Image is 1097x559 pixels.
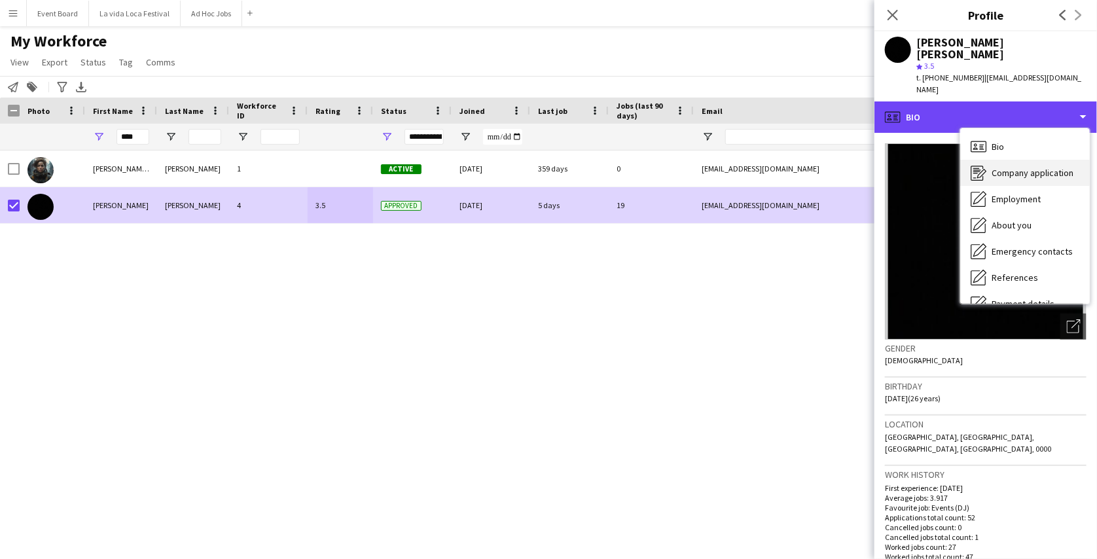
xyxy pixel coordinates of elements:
[885,542,1087,552] p: Worked jobs count: 27
[960,212,1090,238] div: About you
[229,187,308,223] div: 4
[459,106,485,116] span: Joined
[315,106,340,116] span: Rating
[27,1,89,26] button: Event Board
[89,1,181,26] button: La vida Loca Festival
[609,151,694,187] div: 0
[885,355,963,365] span: [DEMOGRAPHIC_DATA]
[874,101,1097,133] div: Bio
[916,37,1087,60] div: [PERSON_NAME] [PERSON_NAME]
[117,129,149,145] input: First Name Filter Input
[702,131,713,143] button: Open Filter Menu
[27,157,54,183] img: Mary Anne Jane
[10,31,107,51] span: My Workforce
[924,61,934,71] span: 3.5
[885,380,1087,392] h3: Birthday
[54,79,70,95] app-action-btn: Advanced filters
[141,54,181,71] a: Comms
[261,129,300,145] input: Workforce ID Filter Input
[694,187,956,223] div: [EMAIL_ADDRESS][DOMAIN_NAME]
[114,54,138,71] a: Tag
[885,393,941,403] span: [DATE] (26 years)
[960,291,1090,317] div: Payment details
[165,106,204,116] span: Last Name
[885,483,1087,493] p: First experience: [DATE]
[308,187,373,223] div: 3.5
[885,493,1087,503] p: Average jobs: 3.917
[42,56,67,68] span: Export
[452,151,530,187] div: [DATE]
[237,101,284,120] span: Workforce ID
[992,272,1038,283] span: References
[73,79,89,95] app-action-btn: Export XLSX
[960,264,1090,291] div: References
[916,73,1082,94] span: | [EMAIL_ADDRESS][DOMAIN_NAME]
[381,164,422,174] span: Active
[381,131,393,143] button: Open Filter Menu
[229,151,308,187] div: 1
[885,513,1087,522] p: Applications total count: 52
[75,54,111,71] a: Status
[146,56,175,68] span: Comms
[885,522,1087,532] p: Cancelled jobs count: 0
[538,106,567,116] span: Last job
[617,101,670,120] span: Jobs (last 90 days)
[27,106,50,116] span: Photo
[530,187,609,223] div: 5 days
[157,187,229,223] div: [PERSON_NAME]
[93,131,105,143] button: Open Filter Menu
[885,532,1087,542] p: Cancelled jobs total count: 1
[992,298,1054,310] span: Payment details
[609,187,694,223] div: 19
[483,129,522,145] input: Joined Filter Input
[165,131,177,143] button: Open Filter Menu
[381,201,422,211] span: Approved
[992,193,1041,205] span: Employment
[885,503,1087,513] p: Favourite job: Events (DJ)
[960,134,1090,160] div: Bio
[93,106,133,116] span: First Name
[37,54,73,71] a: Export
[885,418,1087,430] h3: Location
[885,342,1087,354] h3: Gender
[5,54,34,71] a: View
[119,56,133,68] span: Tag
[530,151,609,187] div: 359 days
[960,186,1090,212] div: Employment
[10,56,29,68] span: View
[237,131,249,143] button: Open Filter Menu
[181,1,242,26] button: Ad Hoc Jobs
[381,106,406,116] span: Status
[885,432,1051,454] span: [GEOGRAPHIC_DATA], [GEOGRAPHIC_DATA], [GEOGRAPHIC_DATA], [GEOGRAPHIC_DATA], 0000
[885,469,1087,480] h3: Work history
[1060,314,1087,340] div: Open photos pop-in
[992,141,1004,153] span: Bio
[874,7,1097,24] h3: Profile
[992,219,1032,231] span: About you
[960,238,1090,264] div: Emergency contacts
[24,79,40,95] app-action-btn: Add to tag
[992,167,1073,179] span: Company application
[452,187,530,223] div: [DATE]
[885,143,1087,340] img: Crew avatar or photo
[189,129,221,145] input: Last Name Filter Input
[960,160,1090,186] div: Company application
[81,56,106,68] span: Status
[694,151,956,187] div: [EMAIL_ADDRESS][DOMAIN_NAME]
[992,245,1073,257] span: Emergency contacts
[157,151,229,187] div: [PERSON_NAME]
[27,194,54,220] img: Mary Jane
[5,79,21,95] app-action-btn: Notify workforce
[85,187,157,223] div: [PERSON_NAME]
[916,73,984,82] span: t. [PHONE_NUMBER]
[459,131,471,143] button: Open Filter Menu
[725,129,948,145] input: Email Filter Input
[85,151,157,187] div: [PERSON_NAME] [PERSON_NAME]
[702,106,723,116] span: Email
